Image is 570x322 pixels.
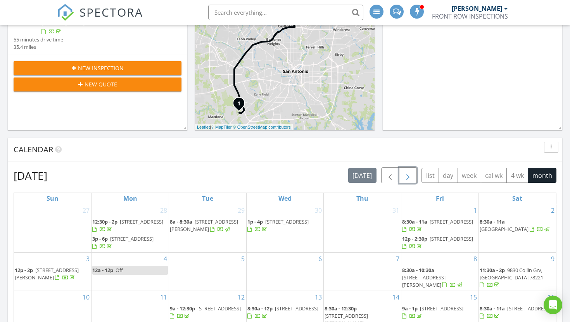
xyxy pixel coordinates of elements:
[246,204,324,252] td: Go to July 30, 2025
[159,291,169,303] a: Go to August 11, 2025
[170,304,245,321] a: 9a - 12:30p [STREET_ADDRESS]
[430,235,473,242] span: [STREET_ADDRESS]
[239,103,244,108] div: 6947 Stellar Cv, San Antonio, TX 78252
[402,217,478,234] a: 8:30a - 11a [STREET_ADDRESS]
[92,217,168,234] a: 12:30p - 2p [STREET_ADDRESS]
[348,168,377,183] button: [DATE]
[170,218,192,225] span: 8a - 8:30a
[247,305,273,312] span: 8:30a - 12p
[313,204,323,217] a: Go to July 30, 2025
[401,204,479,252] td: Go to August 1, 2025
[14,77,181,91] button: New Quote
[275,305,318,312] span: [STREET_ADDRESS]
[57,10,143,27] a: SPECTORA
[401,252,479,291] td: Go to August 8, 2025
[208,5,363,20] input: Search everything...
[122,193,139,204] a: Monday
[14,144,53,155] span: Calendar
[79,4,143,20] span: SPECTORA
[14,204,92,252] td: Go to July 27, 2025
[247,217,323,234] a: 1p - 4p [STREET_ADDRESS]
[85,80,117,88] span: New Quote
[92,235,154,250] a: 3p - 6p [STREET_ADDRESS]
[92,204,169,252] td: Go to July 28, 2025
[421,168,439,183] button: list
[170,217,245,234] a: 8a - 8:30a [STREET_ADDRESS][PERSON_NAME]
[472,253,478,265] a: Go to August 8, 2025
[195,124,293,131] div: |
[480,266,555,290] a: 11:30a - 2p 9830 Collin Grv, [GEOGRAPHIC_DATA] 78221
[324,204,401,252] td: Go to July 31, 2025
[458,168,481,183] button: week
[15,267,79,281] a: 12p - 2p [STREET_ADDRESS][PERSON_NAME]
[197,125,210,129] a: Leaflet
[381,167,399,183] button: Previous month
[402,305,463,319] a: 9a - 1p [STREET_ADDRESS]
[402,305,418,312] span: 9a - 1p
[15,266,90,282] a: 12p - 2p [STREET_ADDRESS][PERSON_NAME]
[452,5,502,12] div: [PERSON_NAME]
[439,168,458,183] button: day
[246,252,324,291] td: Go to August 6, 2025
[480,304,555,321] a: 8:30a - 11a [STREET_ADDRESS]
[169,252,246,291] td: Go to August 5, 2025
[546,291,556,303] a: Go to August 16, 2025
[402,304,478,321] a: 9a - 1p [STREET_ADDRESS]
[480,218,551,232] a: 8:30a - 11a [GEOGRAPHIC_DATA]
[325,305,357,312] span: 8:30a - 12:30p
[233,125,291,129] a: © OpenStreetMap contributors
[236,291,246,303] a: Go to August 12, 2025
[247,304,323,321] a: 8:30a - 12p [STREET_ADDRESS]
[355,193,370,204] a: Thursday
[14,168,47,183] h2: [DATE]
[549,204,556,217] a: Go to August 2, 2025
[480,305,505,312] span: 8:30a - 11a
[170,305,241,319] a: 9a - 12:30p [STREET_ADDRESS]
[14,36,63,43] div: 55 minutes drive time
[14,61,181,75] button: New Inspection
[544,296,562,314] div: Open Intercom Messenger
[507,305,551,312] span: [STREET_ADDRESS]
[247,218,309,232] a: 1p - 4p [STREET_ADDRESS]
[277,193,293,204] a: Wednesday
[402,218,473,232] a: 8:30a - 11a [STREET_ADDRESS]
[402,235,473,250] a: 12p - 2:30p [STREET_ADDRESS]
[480,267,543,281] span: 9830 Collin Grv, [GEOGRAPHIC_DATA] 78221
[14,43,63,51] div: 35.4 miles
[402,266,478,290] a: 8:30a - 10:30a [STREET_ADDRESS][PERSON_NAME]
[92,252,169,291] td: Go to August 4, 2025
[430,218,473,225] span: [STREET_ADDRESS]
[468,291,478,303] a: Go to August 15, 2025
[480,267,505,274] span: 11:30a - 2p
[247,305,318,319] a: 8:30a - 12p [STREET_ADDRESS]
[402,235,427,242] span: 12p - 2:30p
[402,267,463,288] a: 8:30a - 10:30a [STREET_ADDRESS][PERSON_NAME]
[197,305,241,312] span: [STREET_ADDRESS]
[45,193,60,204] a: Sunday
[116,267,123,274] span: Off
[92,234,168,251] a: 3p - 6p [STREET_ADDRESS]
[478,252,556,291] td: Go to August 9, 2025
[480,226,529,232] span: [GEOGRAPHIC_DATA]
[92,235,108,242] span: 3p - 6p
[78,64,124,72] span: New Inspection
[57,4,74,21] img: The Best Home Inspection Software - Spectora
[478,204,556,252] td: Go to August 2, 2025
[480,267,543,288] a: 11:30a - 2p 9830 Collin Grv, [GEOGRAPHIC_DATA] 78221
[265,218,309,225] span: [STREET_ADDRESS]
[402,274,446,288] span: [STREET_ADDRESS][PERSON_NAME]
[481,168,507,183] button: cal wk
[236,204,246,217] a: Go to July 29, 2025
[480,218,505,225] span: 8:30a - 11a
[92,267,113,274] span: 12a - 12p
[237,101,240,107] i: 1
[324,252,401,291] td: Go to August 7, 2025
[402,234,478,251] a: 12p - 2:30p [STREET_ADDRESS]
[120,218,163,225] span: [STREET_ADDRESS]
[200,193,215,204] a: Tuesday
[506,168,528,183] button: 4 wk
[247,218,263,225] span: 1p - 4p
[14,252,92,291] td: Go to August 3, 2025
[15,267,79,281] span: [STREET_ADDRESS][PERSON_NAME]
[391,291,401,303] a: Go to August 14, 2025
